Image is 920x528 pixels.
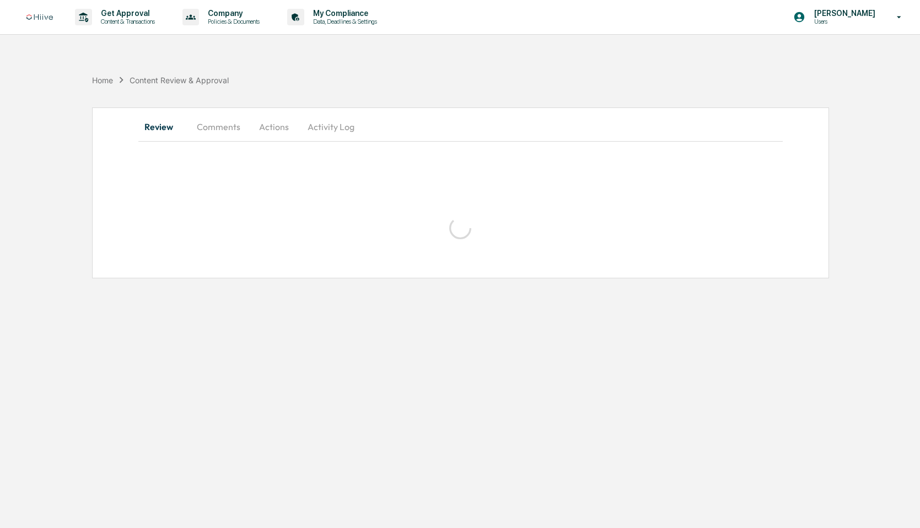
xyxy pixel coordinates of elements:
[138,114,188,140] button: Review
[304,18,383,25] p: Data, Deadlines & Settings
[199,18,265,25] p: Policies & Documents
[249,114,299,140] button: Actions
[805,9,881,18] p: [PERSON_NAME]
[188,114,249,140] button: Comments
[304,9,383,18] p: My Compliance
[92,9,160,18] p: Get Approval
[805,18,881,25] p: Users
[138,114,782,140] div: secondary tabs example
[92,76,113,85] div: Home
[26,14,53,20] img: logo
[92,18,160,25] p: Content & Transactions
[199,9,265,18] p: Company
[299,114,363,140] button: Activity Log
[130,76,229,85] div: Content Review & Approval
